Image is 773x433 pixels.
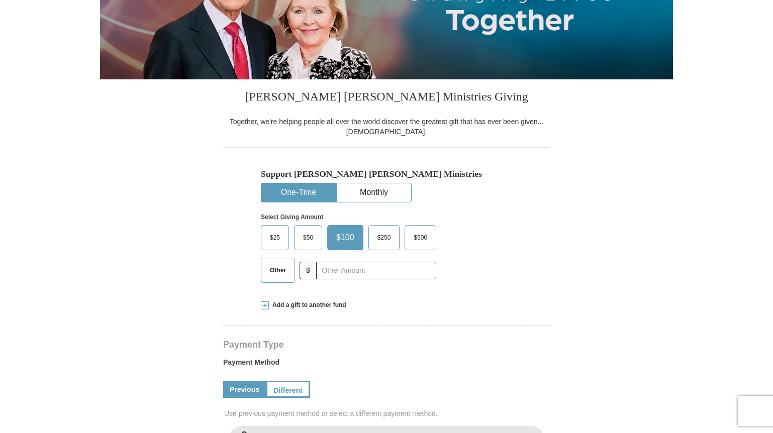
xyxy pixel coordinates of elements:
[266,381,310,398] a: Different
[265,230,285,245] span: $25
[337,183,411,202] button: Monthly
[372,230,396,245] span: $250
[223,381,266,398] a: Previous
[300,262,317,279] span: $
[223,117,550,137] div: Together, we're helping people all over the world discover the greatest gift that has ever been g...
[269,301,346,309] span: Add a gift to another fund
[223,79,550,117] h3: [PERSON_NAME] [PERSON_NAME] Ministries Giving
[409,230,432,245] span: $500
[223,341,550,349] h4: Payment Type
[261,169,512,179] h5: Support [PERSON_NAME] [PERSON_NAME] Ministries
[261,213,323,221] strong: Select Giving Amount
[265,263,291,278] span: Other
[316,262,436,279] input: Other Amount
[261,183,336,202] button: One-Time
[331,230,359,245] span: $100
[298,230,318,245] span: $50
[224,408,551,418] span: Use previous payment method or select a different payment method.
[223,357,550,372] label: Payment Method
